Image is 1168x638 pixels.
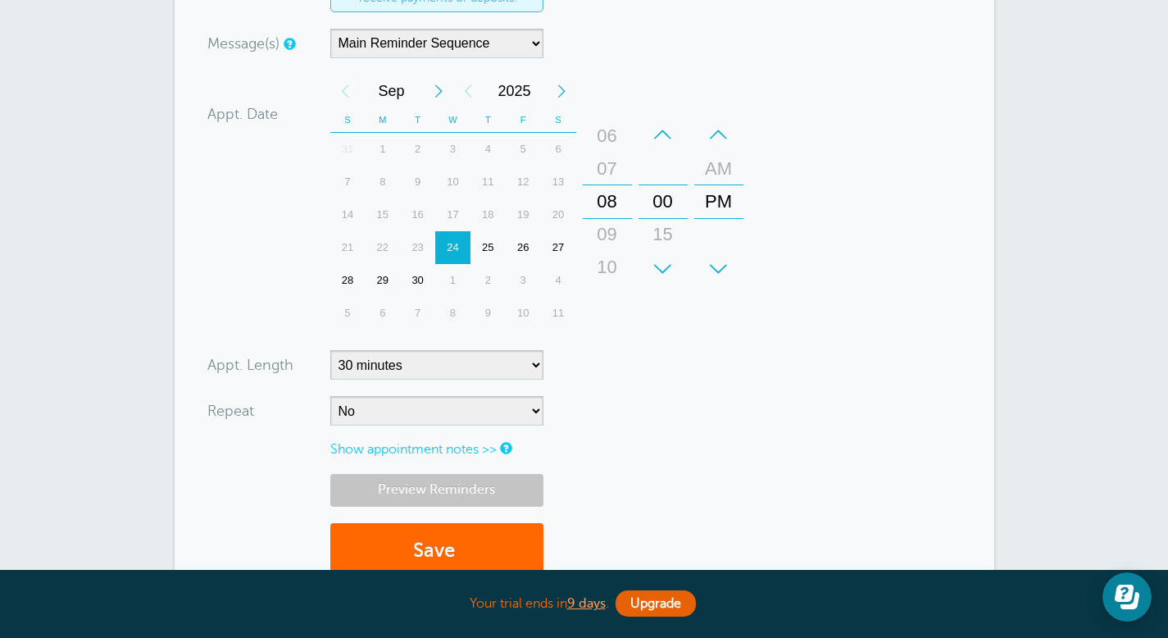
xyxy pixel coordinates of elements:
[588,153,627,185] div: 07
[365,231,400,264] div: Monday, September 22
[330,523,543,580] button: Save
[365,264,400,297] div: 29
[435,107,470,133] th: W
[330,231,366,264] div: 21
[365,231,400,264] div: 22
[470,198,506,231] div: Thursday, September 18
[365,198,400,231] div: 15
[470,166,506,198] div: Thursday, September 11
[330,264,366,297] div: 28
[365,264,400,297] div: Monday, September 29
[500,443,510,453] a: Notes are for internal use only, and are not visible to your clients.
[453,75,483,107] div: Previous Year
[506,133,541,166] div: Friday, September 5
[400,231,435,264] div: Tuesday, September 23
[541,297,576,330] div: 11
[483,75,547,107] span: 2025
[435,231,470,264] div: Today, Wednesday, September 24
[541,166,576,198] div: 13
[699,185,739,218] div: PM
[400,198,435,231] div: Tuesday, September 16
[699,153,739,185] div: AM
[330,231,366,264] div: Sunday, September 21
[470,231,506,264] div: Thursday, September 25
[400,166,435,198] div: Tuesday, September 9
[639,118,688,285] div: Minutes
[541,133,576,166] div: Saturday, September 6
[470,231,506,264] div: 25
[470,264,506,297] div: 2
[643,251,683,284] div: 30
[400,264,435,297] div: Tuesday, September 30
[330,442,497,457] a: Show appointment notes >>
[400,264,435,297] div: 30
[541,297,576,330] div: Saturday, October 11
[424,75,453,107] div: Next Month
[360,75,424,107] span: September
[207,107,278,121] label: Appt. Date
[541,198,576,231] div: 20
[330,198,366,231] div: Sunday, September 14
[207,358,293,372] label: Appt. Length
[330,264,366,297] div: Sunday, September 28
[400,107,435,133] th: T
[435,297,470,330] div: Wednesday, October 8
[330,107,366,133] th: S
[365,166,400,198] div: 8
[506,133,541,166] div: 5
[400,133,435,166] div: Tuesday, September 2
[400,198,435,231] div: 16
[506,198,541,231] div: Friday, September 19
[506,264,541,297] div: 3
[435,198,470,231] div: Wednesday, September 17
[588,185,627,218] div: 08
[506,166,541,198] div: 12
[435,264,470,297] div: Wednesday, October 1
[330,133,366,166] div: Sunday, August 31
[470,133,506,166] div: 4
[284,39,293,49] a: Simple templates and custom messages will use the reminder schedule set under Settings > Reminder...
[365,297,400,330] div: Monday, October 6
[435,166,470,198] div: Wednesday, September 10
[643,185,683,218] div: 00
[330,75,360,107] div: Previous Month
[588,251,627,284] div: 10
[470,264,506,297] div: Thursday, October 2
[330,297,366,330] div: 5
[470,297,506,330] div: Thursday, October 9
[400,297,435,330] div: 7
[506,166,541,198] div: Friday, September 12
[567,596,606,611] a: 9 days
[506,231,541,264] div: Friday, September 26
[541,133,576,166] div: 6
[330,474,543,506] a: Preview Reminders
[506,297,541,330] div: 10
[435,231,470,264] div: 24
[616,590,696,617] a: Upgrade
[435,166,470,198] div: 10
[506,107,541,133] th: F
[506,198,541,231] div: 19
[506,231,541,264] div: 26
[207,36,280,51] label: Message(s)
[400,231,435,264] div: 23
[506,264,541,297] div: Friday, October 3
[207,403,254,418] label: Repeat
[330,198,366,231] div: 14
[541,264,576,297] div: Saturday, October 4
[175,586,994,622] div: Your trial ends in .
[365,133,400,166] div: Monday, September 1
[541,231,576,264] div: Saturday, September 27
[541,231,576,264] div: 27
[365,198,400,231] div: Monday, September 15
[541,166,576,198] div: Saturday, September 13
[435,133,470,166] div: 3
[588,218,627,251] div: 09
[365,166,400,198] div: Monday, September 8
[643,218,683,251] div: 15
[365,107,400,133] th: M
[583,118,632,285] div: Hours
[470,133,506,166] div: Thursday, September 4
[330,297,366,330] div: Sunday, October 5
